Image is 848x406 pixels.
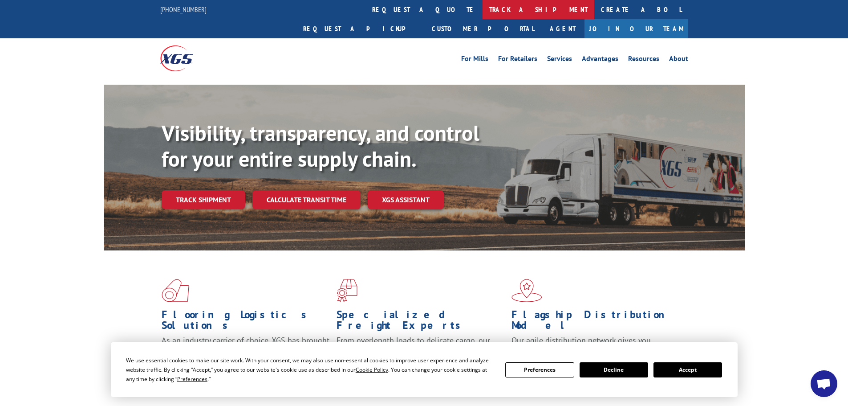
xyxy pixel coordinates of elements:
[425,19,541,38] a: Customer Portal
[653,362,722,377] button: Accept
[337,309,505,335] h1: Specialized Freight Experts
[126,356,495,384] div: We use essential cookies to make our site work. With your consent, we may also use non-essential ...
[337,335,505,375] p: From overlength loads to delicate cargo, our experienced staff knows the best way to move your fr...
[580,362,648,377] button: Decline
[368,190,444,209] a: XGS ASSISTANT
[111,342,738,397] div: Cookie Consent Prompt
[582,55,618,65] a: Advantages
[162,190,245,209] a: Track shipment
[511,279,542,302] img: xgs-icon-flagship-distribution-model-red
[252,190,361,209] a: Calculate transit time
[356,366,388,373] span: Cookie Policy
[296,19,425,38] a: Request a pickup
[628,55,659,65] a: Resources
[337,279,357,302] img: xgs-icon-focused-on-flooring-red
[505,362,574,377] button: Preferences
[162,335,329,367] span: As an industry carrier of choice, XGS has brought innovation and dedication to flooring logistics...
[669,55,688,65] a: About
[162,279,189,302] img: xgs-icon-total-supply-chain-intelligence-red
[461,55,488,65] a: For Mills
[811,370,837,397] div: Open chat
[162,309,330,335] h1: Flooring Logistics Solutions
[160,5,207,14] a: [PHONE_NUMBER]
[162,119,479,172] b: Visibility, transparency, and control for your entire supply chain.
[511,309,680,335] h1: Flagship Distribution Model
[547,55,572,65] a: Services
[541,19,584,38] a: Agent
[177,375,207,383] span: Preferences
[498,55,537,65] a: For Retailers
[584,19,688,38] a: Join Our Team
[511,335,675,356] span: Our agile distribution network gives you nationwide inventory management on demand.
